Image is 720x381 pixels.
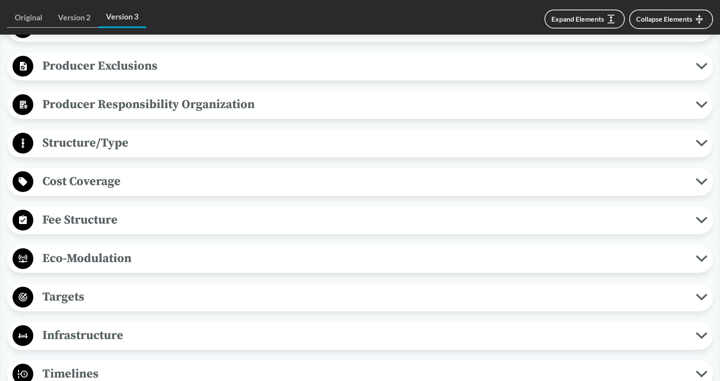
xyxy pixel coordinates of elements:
span: Eco-Modulation [33,249,696,268]
button: Eco-Modulation [10,248,710,270]
span: Producer Exclusions [33,56,696,76]
span: Producer Responsibility Organization [33,95,696,114]
button: Collapse Elements [629,10,713,29]
button: Producer Responsibility Organization [10,94,710,116]
span: Infrastructure [33,326,696,345]
button: Infrastructure [10,325,710,347]
span: Targets [33,287,696,307]
span: Structure/Type [33,133,696,153]
a: Version 2 [50,8,98,28]
span: Cost Coverage [33,172,696,191]
button: Targets [10,286,710,308]
a: Original [7,8,50,28]
button: Expand Elements [544,10,625,29]
button: Producer Exclusions [10,55,710,77]
button: Fee Structure [10,209,710,231]
span: Fee Structure [33,210,696,230]
button: Structure/Type [10,132,710,154]
button: Cost Coverage [10,171,710,193]
a: Version 3 [98,7,146,28]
